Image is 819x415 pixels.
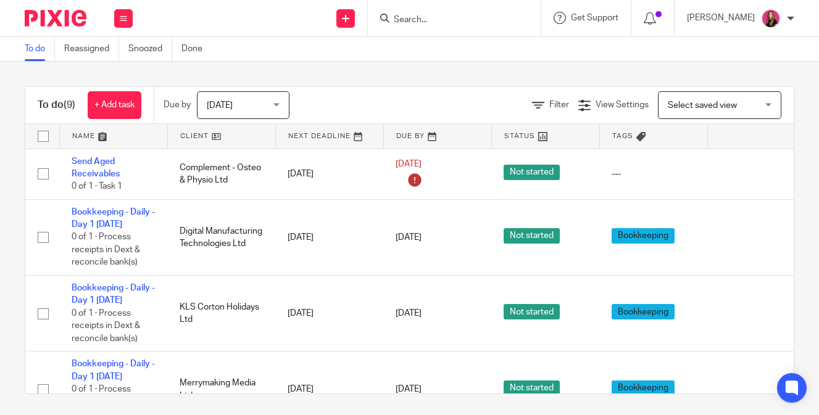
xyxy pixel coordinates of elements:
[596,101,649,109] span: View Settings
[612,168,695,180] div: ---
[72,360,155,380] a: Bookkeeping - Daily - Day 1 [DATE]
[571,14,618,22] span: Get Support
[668,101,737,110] span: Select saved view
[167,276,275,351] td: KLS Corton Holidays Ltd
[38,99,75,112] h1: To do
[25,37,55,61] a: To do
[504,228,560,244] span: Not started
[396,385,422,394] span: [DATE]
[72,182,122,191] span: 0 of 1 · Task 1
[549,101,569,109] span: Filter
[396,233,422,242] span: [DATE]
[612,228,675,244] span: Bookkeeping
[275,199,383,275] td: [DATE]
[64,37,119,61] a: Reassigned
[72,208,155,229] a: Bookkeeping - Daily - Day 1 [DATE]
[761,9,781,28] img: 17.png
[612,380,675,396] span: Bookkeeping
[25,10,86,27] img: Pixie
[128,37,172,61] a: Snoozed
[164,99,191,111] p: Due by
[275,149,383,199] td: [DATE]
[275,276,383,351] td: [DATE]
[393,15,504,26] input: Search
[72,233,140,267] span: 0 of 1 · Process receipts in Dext & reconcile bank(s)
[181,37,212,61] a: Done
[504,304,560,319] span: Not started
[396,309,422,318] span: [DATE]
[72,284,155,305] a: Bookkeeping - Daily - Day 1 [DATE]
[504,165,560,180] span: Not started
[167,199,275,275] td: Digital Manufacturing Technologies Ltd
[72,157,120,178] a: Send Aged Receivables
[64,100,75,110] span: (9)
[72,309,140,343] span: 0 of 1 · Process receipts in Dext & reconcile bank(s)
[687,12,755,24] p: [PERSON_NAME]
[612,133,633,139] span: Tags
[612,304,675,319] span: Bookkeeping
[207,101,233,110] span: [DATE]
[504,380,560,396] span: Not started
[88,91,141,119] a: + Add task
[396,160,422,168] span: [DATE]
[167,149,275,199] td: Complement - Osteo & Physio Ltd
